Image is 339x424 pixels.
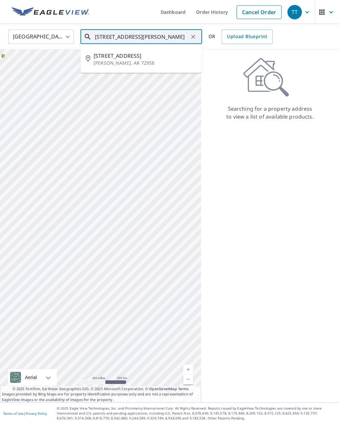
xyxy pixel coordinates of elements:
[12,7,89,17] img: EV Logo
[94,60,197,66] p: [PERSON_NAME], AR 72958
[183,365,193,374] a: Current Level 5, Zoom In
[209,30,273,44] div: OR
[237,5,282,19] a: Cancel Order
[189,32,198,41] button: Clear
[8,369,57,386] div: Aerial
[3,411,24,416] a: Terms of Use
[12,386,189,392] span: © 2025 TomTom, Earthstar Geographics SIO, © 2025 Microsoft Corporation, ©
[183,374,193,384] a: Current Level 5, Zoom Out
[222,30,272,44] a: Upload Blueprint
[226,105,314,121] p: Searching for a property address to view a list of available products.
[3,412,47,415] p: |
[149,386,177,391] a: OpenStreetMap
[227,33,267,41] span: Upload Blueprint
[94,52,197,60] span: [STREET_ADDRESS]
[287,5,302,19] div: TT
[178,386,189,391] a: Terms
[57,406,336,421] p: © 2025 Eagle View Technologies, Inc. and Pictometry International Corp. All Rights Reserved. Repo...
[95,28,189,46] input: Search by address or latitude-longitude
[23,369,39,386] div: Aerial
[8,28,74,46] div: [GEOGRAPHIC_DATA]
[26,411,47,416] a: Privacy Policy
